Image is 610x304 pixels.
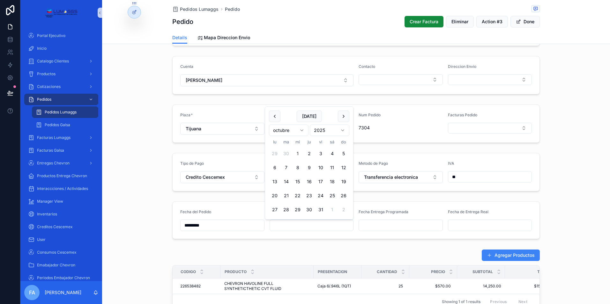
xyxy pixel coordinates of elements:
[280,139,292,145] th: martes
[37,237,46,242] span: User
[315,162,326,173] button: viernes, 10 de octubre de 2025
[359,161,388,166] span: Metodo de Pago
[172,32,187,44] a: Details
[181,269,196,274] span: Codigo
[269,190,280,201] button: lunes, 20 de octubre de 2025
[45,122,70,127] span: Pedidos Galsa
[37,263,75,268] span: Emabajador Chevron
[472,269,493,274] span: Subtotal
[269,139,349,215] table: octubre 2025
[269,176,280,187] button: lunes, 13 de octubre de 2025
[416,284,451,289] span: $570.00
[180,64,193,69] span: Cuenta
[24,208,98,220] a: Inventarios
[24,272,98,284] a: Periodos Embajador Chevron
[510,16,540,27] button: Done
[315,148,326,159] button: viernes, 3 de octubre de 2025
[338,148,349,159] button: domingo, 5 de octubre de 2025
[24,234,98,245] a: User
[37,59,69,64] span: Catalogo Clientes
[318,269,347,274] span: Presentacion
[315,190,326,201] button: viernes, 24 de octubre de 2025
[326,176,338,187] button: sábado, 18 de octubre de 2025
[24,55,98,67] a: Catalogo Clientes
[24,145,98,156] a: Facturas Galsa
[180,284,201,289] span: 226538482
[180,171,264,183] button: Select Button
[317,284,358,289] a: Caja 6/.946L (1QT)
[180,112,190,117] span: Plaza
[180,74,353,86] button: Select Button
[180,209,211,214] span: Fecha del Pedido
[338,204,349,215] button: domingo, 2 de noviembre de 2025
[303,204,315,215] button: jueves, 30 de octubre de 2025
[292,204,303,215] button: miércoles, 29 de octubre de 2025
[326,148,338,159] button: sábado, 4 de octubre de 2025
[204,34,250,41] span: Mapa Direccion Envio
[359,171,443,183] button: Select Button
[225,6,240,12] a: Pedido
[359,64,375,69] span: Contacto
[24,247,98,258] a: Consumos Cescemex
[280,162,292,173] button: martes, 7 de octubre de 2025
[405,16,443,27] button: Crear Factura
[326,190,338,201] button: sábado, 25 de octubre de 2025
[24,132,98,143] a: Facturas Lumaggs
[451,18,468,25] span: Eliminar
[24,170,98,182] a: Productos Entrega Chevron
[29,289,35,296] span: FA
[24,221,98,233] a: Creditos Cescemex
[37,135,71,140] span: Facturas Lumaggs
[269,148,280,159] button: lunes, 29 de septiembre de 2025
[448,74,532,85] button: Select Button
[186,77,222,83] span: [PERSON_NAME]
[24,259,98,271] a: Emabajador Chevron
[303,148,315,159] button: jueves, 2 de octubre de 2025
[368,284,403,289] span: 25
[32,119,98,131] a: Pedidos Galsa
[303,190,315,201] button: jueves, 23 de octubre de 2025
[303,139,315,145] th: jueves
[197,32,250,45] a: Mapa Direccion Envio
[359,209,408,214] span: Fecha Entrega Programada
[37,275,90,280] span: Periodos Embajador Chevron
[37,97,51,102] span: Pedidos
[448,64,476,69] span: Direccion Envio
[24,81,98,92] a: Cotizaciones
[482,250,540,261] button: Agregar Productos
[172,17,193,26] h1: Pedido
[224,281,310,291] a: CHEVRON HAVOLINE FULL SYNTHETICTHETIC CVT FLUID
[186,126,201,132] span: Tijuana
[359,125,443,131] span: 7304
[186,174,225,180] span: Credito Cescemex
[45,289,81,296] p: [PERSON_NAME]
[280,190,292,201] button: martes, 21 de octubre de 2025
[45,110,77,115] span: Pedidos Lumaggs
[448,112,477,117] span: Facturas Pedido
[37,161,70,166] span: Entregas Chevron
[45,8,77,18] img: App logo
[338,162,349,173] button: domingo, 12 de octubre de 2025
[280,176,292,187] button: martes, 14 de octubre de 2025
[24,30,98,41] a: Portal Ejecutivo
[359,74,443,85] button: Select Button
[448,209,488,214] span: Fecha de Entrega Real
[365,281,405,291] a: 25
[280,204,292,215] button: martes, 28 de octubre de 2025
[338,190,349,201] button: domingo, 26 de octubre de 2025
[37,46,47,51] span: Inicio
[461,284,501,289] a: 14,250.00
[537,269,550,274] span: Total
[448,123,532,134] button: Select Button
[37,250,77,255] span: Consumos Cescemex
[37,199,63,204] span: Manager View
[338,176,349,187] button: domingo, 19 de octubre de 2025
[410,18,438,25] span: Crear Factura
[505,284,554,289] a: $15,390.00
[292,162,303,173] button: miércoles, 8 de octubre de 2025
[292,148,303,159] button: Today, miércoles, 1 de octubre de 2025
[326,204,338,215] button: sábado, 1 de noviembre de 2025
[476,16,508,27] button: Action #3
